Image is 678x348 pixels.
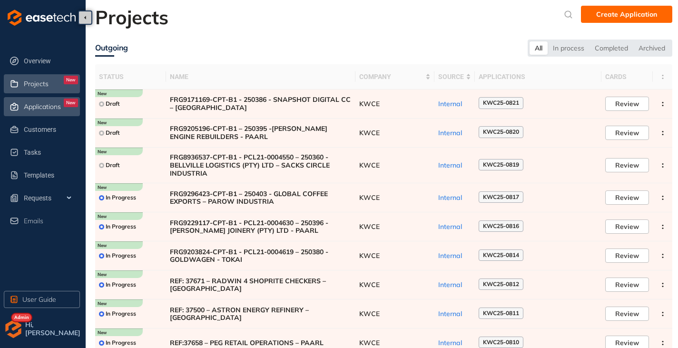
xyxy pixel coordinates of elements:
[170,277,352,293] span: REF: 37671 – RADWIN 4 SHOPRITE CHECKERS – [GEOGRAPHIC_DATA]
[106,252,136,259] span: In Progress
[359,252,431,260] span: KWCE
[355,64,434,89] th: Company
[615,128,639,138] span: Review
[438,161,471,169] div: Internal
[483,281,519,288] span: KWC25-0812
[605,307,649,321] button: Review
[8,10,76,26] img: logo
[24,166,78,185] span: Templates
[438,194,471,202] div: Internal
[106,339,136,346] span: In Progress
[615,192,639,203] span: Review
[359,223,431,231] span: KWCE
[4,291,80,308] button: User Guide
[605,97,649,111] button: Review
[483,99,519,106] span: KWC25-0821
[25,321,82,337] span: Hi, [PERSON_NAME]
[438,339,471,347] div: Internal
[359,339,431,347] span: KWCE
[170,125,352,141] span: FRG9205196-CPT-B1 – 250395 -[PERSON_NAME] ENGINE REBUILDERS - PAARL
[615,338,639,348] span: Review
[166,64,355,89] th: Name
[95,42,128,54] div: Outgoing
[605,158,649,172] button: Review
[483,161,519,168] span: KWC25-0819
[95,64,166,89] th: Status
[438,223,471,231] div: Internal
[24,80,49,88] span: Projects
[605,126,649,140] button: Review
[24,143,78,162] span: Tasks
[605,219,649,234] button: Review
[483,252,519,259] span: KWC25-0814
[359,310,431,318] span: KWCE
[22,294,56,305] span: User Guide
[24,217,43,225] span: Emails
[24,189,78,208] span: Requests
[106,223,136,230] span: In Progress
[615,308,639,319] span: Review
[615,279,639,290] span: Review
[170,339,352,347] span: REF:37658 – PEG RETAIL OPERATIONS – PAARL
[530,41,548,55] div: All
[483,339,519,346] span: KWC25-0810
[596,9,657,20] span: Create Application
[475,64,601,89] th: Applications
[106,281,136,288] span: In Progress
[438,100,471,108] div: Internal
[434,64,475,89] th: Source
[615,250,639,261] span: Review
[24,103,61,111] span: Applications
[605,249,649,263] button: Review
[170,248,352,264] span: FRG9203824-CPT-B1 - PCL21-0004619 – 250380 -GOLDWAGEN - TOKAI
[359,129,431,137] span: KWCE
[64,99,78,107] div: New
[581,6,672,23] button: Create Application
[605,278,649,292] button: Review
[483,223,519,229] span: KWC25-0816
[590,41,633,55] div: Completed
[95,6,168,29] h2: Projects
[106,194,136,201] span: In Progress
[615,99,639,109] span: Review
[106,129,120,136] span: Draft
[483,129,519,135] span: KWC25-0820
[615,221,639,232] span: Review
[359,100,431,108] span: KWCE
[483,310,519,317] span: KWC25-0811
[24,120,78,139] span: Customers
[438,310,471,318] div: Internal
[438,252,471,260] div: Internal
[359,194,431,202] span: KWCE
[615,160,639,170] span: Review
[633,41,670,55] div: Archived
[359,71,423,82] span: Company
[438,71,464,82] span: Source
[170,219,352,235] span: FRG9229117-CPT-B1 - PCL21-0004630 – 250396 - [PERSON_NAME] JOINERY (PTY) LTD - PAARL
[106,162,120,169] span: Draft
[601,64,653,89] th: Cards
[438,281,471,289] div: Internal
[359,161,431,169] span: KWCE
[64,76,78,84] div: New
[438,129,471,137] div: Internal
[106,100,120,107] span: Draft
[605,190,649,205] button: Review
[170,306,352,322] span: REF: 37500 – ASTRON ENERGY REFINERY – [GEOGRAPHIC_DATA]
[106,310,136,317] span: In Progress
[4,319,23,338] img: avatar
[170,96,352,112] span: FRG9171169-CPT-B1 - 250386 - SNAPSHOT DIGITAL CC – [GEOGRAPHIC_DATA]
[483,194,519,200] span: KWC25-0817
[170,153,352,177] span: FRG8936537-CPT-B1 - PCL21-0004550 – 250360 - BELLVILLE LOGISTICS (PTY) LTD – SACKS CIRCLE INDUSTRIA
[548,41,590,55] div: In process
[359,281,431,289] span: KWCE
[170,190,352,206] span: FRG9296423-CPT-B1 – 250403 - GLOBAL COFFEE EXPORTS – PAROW INDUSTRIA
[24,51,78,70] span: Overview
